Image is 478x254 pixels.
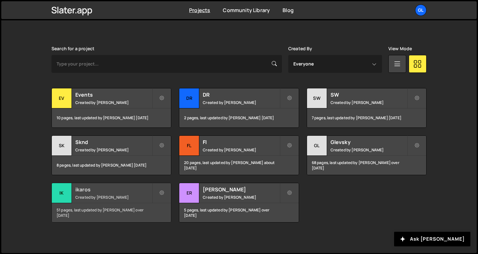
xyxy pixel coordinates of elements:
[203,100,279,105] small: Created by [PERSON_NAME]
[331,139,407,146] h2: Glevsky
[288,46,312,51] label: Created By
[51,46,94,51] label: Search for a project
[307,88,327,108] div: SW
[394,232,470,246] button: Ask [PERSON_NAME]
[52,136,72,156] div: Sk
[179,136,199,156] div: Fl
[331,91,407,98] h2: SW
[203,139,279,146] h2: Fl
[203,91,279,98] h2: DR
[307,136,327,156] div: Gl
[388,46,412,51] label: View Mode
[75,195,152,200] small: Created by [PERSON_NAME]
[52,156,171,175] div: 8 pages, last updated by [PERSON_NAME] [DATE]
[331,147,407,153] small: Created by [PERSON_NAME]
[189,7,210,14] a: Projects
[179,135,299,175] a: Fl Fl Created by [PERSON_NAME] 20 pages, last updated by [PERSON_NAME] about [DATE]
[179,183,199,203] div: Er
[307,108,426,127] div: 7 pages, last updated by [PERSON_NAME] [DATE]
[179,88,299,128] a: DR DR Created by [PERSON_NAME] 2 pages, last updated by [PERSON_NAME] [DATE]
[203,186,279,193] h2: [PERSON_NAME]
[331,100,407,105] small: Created by [PERSON_NAME]
[75,139,152,146] h2: Sknd
[52,203,171,222] div: 51 pages, last updated by [PERSON_NAME] over [DATE]
[52,108,171,127] div: 10 pages, last updated by [PERSON_NAME] [DATE]
[51,55,282,73] input: Type your project...
[203,147,279,153] small: Created by [PERSON_NAME]
[179,203,298,222] div: 5 pages, last updated by [PERSON_NAME] over [DATE]
[52,88,72,108] div: Ev
[307,135,427,175] a: Gl Glevsky Created by [PERSON_NAME] 68 pages, last updated by [PERSON_NAME] over [DATE]
[52,183,72,203] div: ik
[75,100,152,105] small: Created by [PERSON_NAME]
[203,195,279,200] small: Created by [PERSON_NAME]
[179,108,298,127] div: 2 pages, last updated by [PERSON_NAME] [DATE]
[283,7,294,14] a: Blog
[75,147,152,153] small: Created by [PERSON_NAME]
[179,88,199,108] div: DR
[51,183,171,223] a: ik ikaros Created by [PERSON_NAME] 51 pages, last updated by [PERSON_NAME] over [DATE]
[75,91,152,98] h2: Events
[51,88,171,128] a: Ev Events Created by [PERSON_NAME] 10 pages, last updated by [PERSON_NAME] [DATE]
[223,7,270,14] a: Community Library
[307,156,426,175] div: 68 pages, last updated by [PERSON_NAME] over [DATE]
[179,183,299,223] a: Er [PERSON_NAME] Created by [PERSON_NAME] 5 pages, last updated by [PERSON_NAME] over [DATE]
[75,186,152,193] h2: ikaros
[415,4,427,16] a: Gl
[179,156,298,175] div: 20 pages, last updated by [PERSON_NAME] about [DATE]
[51,135,171,175] a: Sk Sknd Created by [PERSON_NAME] 8 pages, last updated by [PERSON_NAME] [DATE]
[307,88,427,128] a: SW SW Created by [PERSON_NAME] 7 pages, last updated by [PERSON_NAME] [DATE]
